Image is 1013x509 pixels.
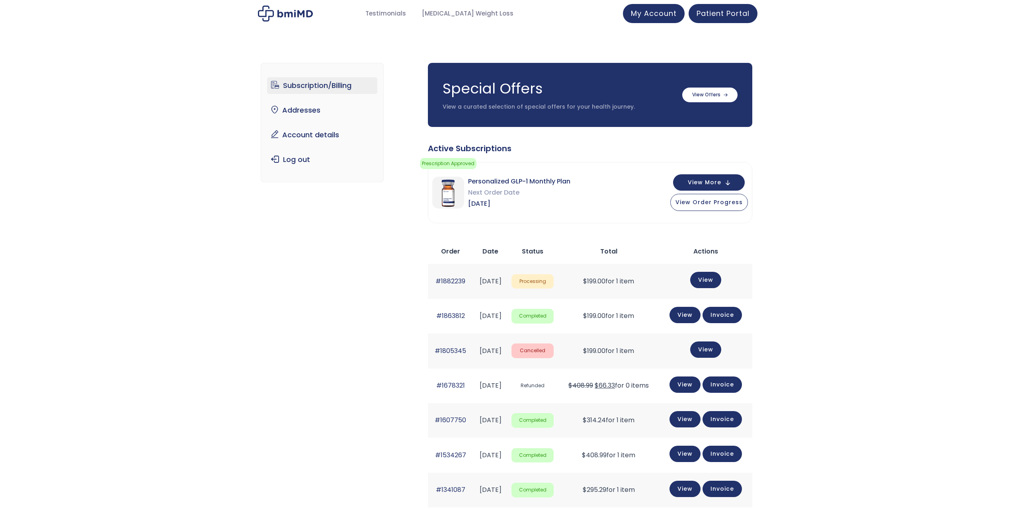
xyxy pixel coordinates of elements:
span: 408.99 [582,450,607,460]
a: View [669,376,701,393]
time: [DATE] [480,415,502,425]
span: 199.00 [583,277,605,286]
img: My account [258,6,313,21]
a: #1882239 [435,277,465,286]
a: Subscription/Billing [267,77,377,94]
time: [DATE] [480,311,502,320]
span: My Account [631,8,677,18]
a: #1863812 [436,311,465,320]
a: Account details [267,127,377,143]
time: [DATE] [480,381,502,390]
a: #1341087 [436,485,465,494]
a: Log out [267,151,377,168]
span: Cancelled [511,343,554,358]
a: View [669,411,701,427]
a: Invoice [703,376,742,393]
a: #1534267 [435,450,466,460]
p: View a curated selection of special offers for your health journey. [443,103,674,111]
h3: Special Offers [443,79,674,99]
time: [DATE] [480,485,502,494]
a: #1805345 [435,346,466,355]
a: Addresses [267,102,377,119]
span: Patient Portal [697,8,750,18]
span: Actions [693,247,718,256]
a: #1678321 [436,381,465,390]
a: Patient Portal [689,4,757,23]
a: My Account [623,4,685,23]
td: for 1 item [558,403,660,438]
a: Invoice [703,307,742,323]
span: $ [582,450,586,460]
span: Processing [511,274,554,289]
a: [MEDICAL_DATA] Weight Loss [414,6,521,21]
span: 295.29 [583,485,606,494]
span: View More [688,180,721,185]
span: Date [482,247,498,256]
a: Invoice [703,481,742,497]
span: 66.33 [595,381,615,390]
span: Order [441,247,460,256]
span: 314.24 [583,415,606,425]
del: $408.99 [568,381,593,390]
span: View Order Progress [675,198,743,206]
span: Refunded [511,378,554,393]
td: for 1 item [558,264,660,298]
span: Testimonials [365,9,406,18]
a: View [669,307,701,323]
td: for 1 item [558,473,660,507]
td: for 1 item [558,333,660,368]
button: View More [673,174,745,191]
a: View [669,446,701,462]
time: [DATE] [480,277,502,286]
span: Completed [511,309,554,324]
td: for 1 item [558,299,660,333]
span: Completed [511,413,554,428]
time: [DATE] [480,346,502,355]
span: [MEDICAL_DATA] Weight Loss [422,9,513,18]
span: 199.00 [583,346,605,355]
a: Invoice [703,446,742,462]
time: [DATE] [480,450,502,460]
span: [DATE] [468,198,570,209]
button: View Order Progress [670,194,748,211]
span: $ [583,311,587,320]
span: Status [522,247,543,256]
a: Invoice [703,411,742,427]
td: for 0 items [558,369,660,403]
span: Next Order Date [468,187,570,198]
span: Personalized GLP-1 Monthly Plan [468,176,570,187]
span: $ [583,415,587,425]
span: $ [595,381,599,390]
a: View [690,341,721,358]
a: #1607750 [435,415,466,425]
a: View [669,481,701,497]
span: Completed [511,448,554,463]
span: Completed [511,483,554,497]
a: View [690,272,721,288]
span: 199.00 [583,311,605,320]
span: Prescription Approved [420,158,476,169]
nav: Account pages [261,63,384,182]
td: for 1 item [558,438,660,472]
span: Total [600,247,617,256]
a: Testimonials [357,6,414,21]
div: Active Subscriptions [428,143,752,154]
span: $ [583,485,587,494]
span: $ [583,277,587,286]
span: $ [583,346,587,355]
